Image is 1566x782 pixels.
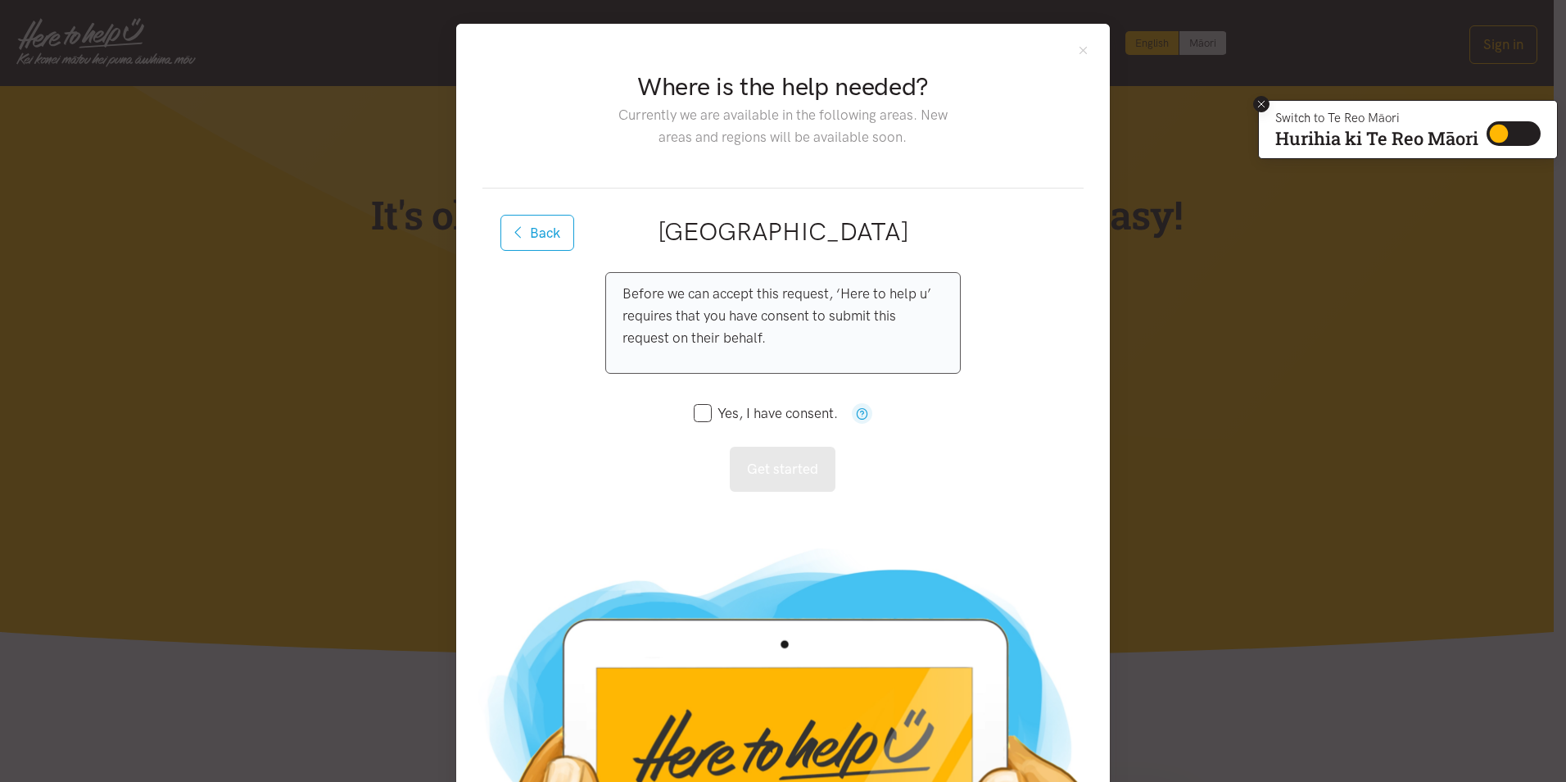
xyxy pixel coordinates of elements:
[622,283,943,350] p: Before we can accept this request, ‘Here to help u’ requires that you have consent to submit this...
[605,104,960,148] p: Currently we are available in the following areas. New areas and regions will be available soon.
[605,70,960,104] h2: Where is the help needed?
[500,215,574,251] button: Back
[1076,43,1090,57] button: Close
[1275,131,1478,146] p: Hurihia ki Te Reo Māori
[1275,113,1478,123] p: Switch to Te Reo Māori
[509,215,1057,249] h2: [GEOGRAPHIC_DATA]
[694,407,838,421] label: Yes, I have consent.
